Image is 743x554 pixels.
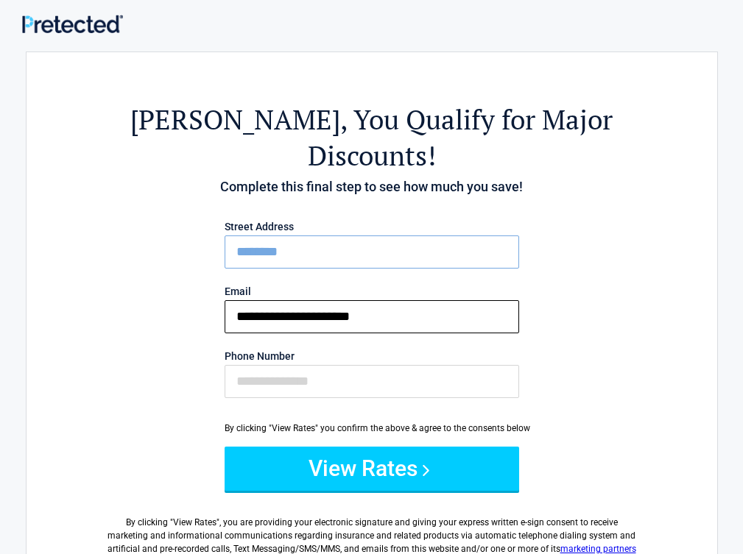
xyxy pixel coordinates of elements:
label: Email [225,286,519,296]
span: [PERSON_NAME] [130,102,340,138]
img: Main Logo [22,15,123,33]
span: View Rates [173,517,216,528]
button: View Rates [225,447,519,491]
h4: Complete this final step to see how much you save! [108,177,636,196]
div: By clicking "View Rates" you confirm the above & agree to the consents below [225,422,519,435]
label: Phone Number [225,351,519,361]
h2: , You Qualify for Major Discounts! [108,102,636,174]
label: Street Address [225,221,519,232]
